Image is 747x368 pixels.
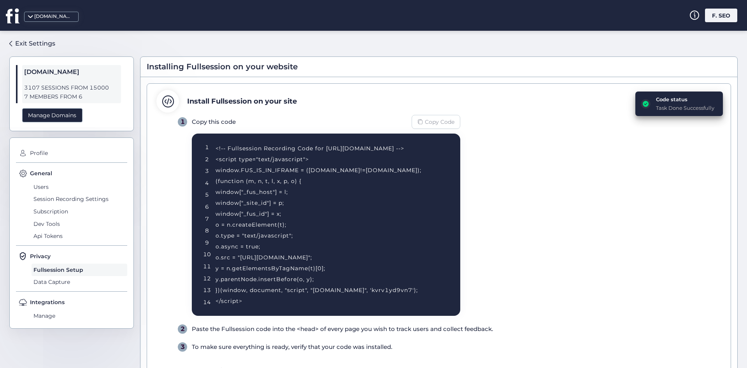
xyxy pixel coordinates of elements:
[205,215,209,223] div: 7
[32,276,127,289] span: Data Capture
[205,179,209,187] div: 4
[22,108,82,123] div: Manage Domains
[425,118,454,126] span: Copy Code
[216,143,441,306] div: <!-- Fullsession Recording Code for [URL][DOMAIN_NAME] --> <script type="text/javascript"> window...
[203,262,211,271] div: 11
[656,95,714,103] div: Code status
[192,342,392,352] div: To make sure everything is ready, verify that your code was installed.
[24,83,119,92] span: 3107 SESSIONS FROM 15000
[30,298,65,306] span: Integrations
[203,250,211,259] div: 10
[203,274,211,283] div: 12
[30,169,52,178] span: General
[178,117,187,127] div: 1
[203,286,211,294] div: 13
[32,193,127,206] span: Session Recording Settings
[24,67,119,77] span: [DOMAIN_NAME]
[32,181,127,193] span: Users
[30,252,51,261] span: Privacy
[656,104,714,112] div: Task Done Successfully
[205,190,209,199] div: 5
[205,202,209,211] div: 6
[205,167,209,175] div: 3
[34,13,73,20] div: [DOMAIN_NAME]
[192,117,236,127] div: Copy this code
[32,230,127,242] span: Api Tokens
[205,226,209,235] div: 8
[178,324,187,334] div: 2
[32,310,127,322] span: Manage
[203,298,211,306] div: 14
[187,96,297,107] div: Install Fullsession on your site
[205,143,209,151] div: 1
[178,342,187,352] div: 3
[147,61,298,73] span: Installing Fullsession on your website
[9,37,55,50] a: Exit Settings
[24,92,119,101] span: 7 MEMBERS FROM 6
[205,155,209,164] div: 2
[32,264,127,276] span: Fullsession Setup
[705,9,737,22] div: F. SEO
[205,238,209,247] div: 9
[15,39,55,48] div: Exit Settings
[32,205,127,218] span: Subscription
[28,147,127,160] span: Profile
[32,218,127,230] span: Dev Tools
[192,324,493,334] div: Paste the Fullsession code into the <head> of every page you wish to track users and collect feed...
